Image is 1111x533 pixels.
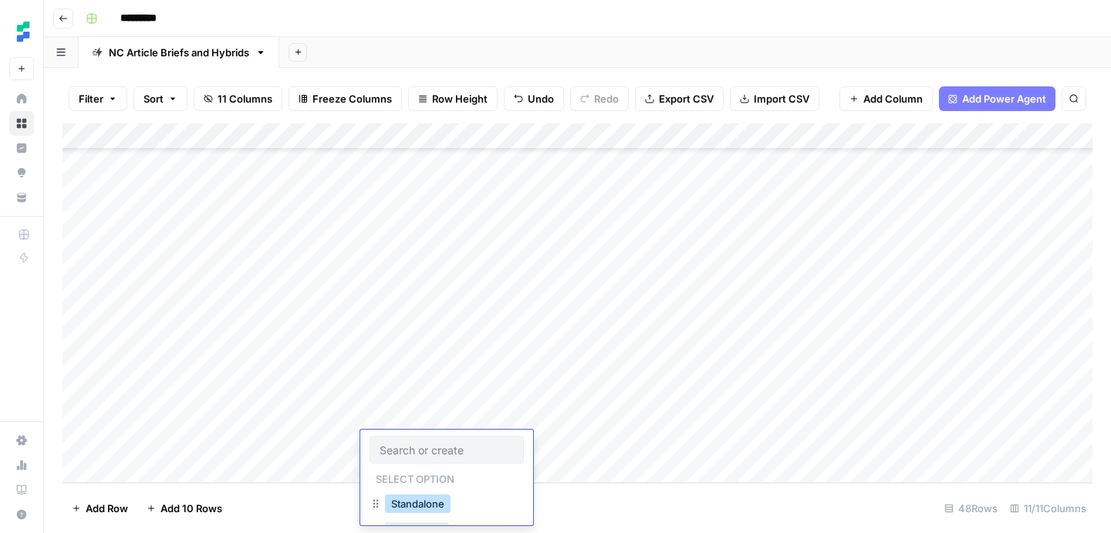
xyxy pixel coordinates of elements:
[659,91,714,106] span: Export CSV
[754,91,809,106] span: Import CSV
[86,501,128,516] span: Add Row
[137,496,231,521] button: Add 10 Rows
[9,428,34,453] a: Settings
[863,91,923,106] span: Add Column
[9,502,34,527] button: Help + Support
[408,86,498,111] button: Row Height
[9,12,34,51] button: Workspace: Ten Speed
[528,91,554,106] span: Undo
[9,136,34,160] a: Insights
[730,86,819,111] button: Import CSV
[9,111,34,136] a: Browse
[504,86,564,111] button: Undo
[312,91,392,106] span: Freeze Columns
[9,477,34,502] a: Learning Hub
[370,491,524,519] div: Standalone
[79,37,279,68] a: NC Article Briefs and Hybrids
[9,160,34,185] a: Opportunities
[9,185,34,210] a: Your Data
[69,86,127,111] button: Filter
[133,86,187,111] button: Sort
[9,86,34,111] a: Home
[432,91,488,106] span: Row Height
[9,453,34,477] a: Usage
[380,443,514,457] input: Search or create
[939,86,1055,111] button: Add Power Agent
[144,91,164,106] span: Sort
[938,496,1004,521] div: 48 Rows
[839,86,933,111] button: Add Column
[570,86,629,111] button: Redo
[160,501,222,516] span: Add 10 Rows
[62,496,137,521] button: Add Row
[109,45,249,60] div: NC Article Briefs and Hybrids
[385,494,451,513] button: Standalone
[79,91,103,106] span: Filter
[289,86,402,111] button: Freeze Columns
[594,91,619,106] span: Redo
[9,18,37,46] img: Ten Speed Logo
[635,86,724,111] button: Export CSV
[1004,496,1092,521] div: 11/11 Columns
[370,468,461,487] p: Select option
[962,91,1046,106] span: Add Power Agent
[194,86,282,111] button: 11 Columns
[218,91,272,106] span: 11 Columns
